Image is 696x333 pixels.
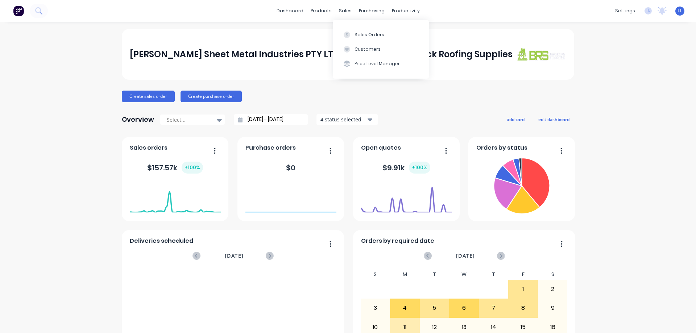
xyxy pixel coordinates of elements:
button: Customers [333,42,429,57]
div: 4 status selected [320,116,366,123]
div: F [508,269,538,280]
button: Create sales order [122,91,175,102]
button: 4 status selected [316,114,378,125]
div: Price Level Manager [355,61,400,67]
div: products [307,5,335,16]
div: Sales Orders [355,32,384,38]
div: Customers [355,46,381,53]
div: productivity [388,5,423,16]
div: 7 [479,299,508,317]
div: + 100 % [182,162,203,174]
div: $ 9.91k [382,162,430,174]
div: T [420,269,449,280]
span: Deliveries scheduled [130,237,193,245]
div: W [449,269,479,280]
div: $ 0 [286,162,295,173]
div: 6 [449,299,478,317]
button: add card [502,115,529,124]
div: [PERSON_NAME] Sheet Metal Industries PTY LTD trading as Brunswick Roofing Supplies [130,47,513,62]
button: Sales Orders [333,27,429,42]
div: 8 [509,299,538,317]
div: 2 [538,280,567,298]
img: J A Sheet Metal Industries PTY LTD trading as Brunswick Roofing Supplies [515,47,566,61]
span: [DATE] [456,252,475,260]
div: 1 [509,280,538,298]
button: edit dashboard [534,115,574,124]
img: Factory [13,5,24,16]
div: T [479,269,509,280]
button: Create purchase order [181,91,242,102]
div: M [390,269,420,280]
div: 9 [538,299,567,317]
div: settings [612,5,639,16]
div: 4 [390,299,419,317]
div: S [361,269,390,280]
span: Orders by status [476,143,527,152]
span: Open quotes [361,143,401,152]
div: + 100 % [409,162,430,174]
div: 5 [420,299,449,317]
div: 3 [361,299,390,317]
a: dashboard [273,5,307,16]
div: sales [335,5,355,16]
span: [DATE] [225,252,244,260]
div: $ 157.57k [147,162,203,174]
span: Sales orders [130,143,167,152]
span: Purchase orders [245,143,296,152]
button: Price Level Manager [333,57,429,71]
span: LL [678,8,683,14]
div: S [538,269,568,280]
div: Overview [122,112,154,127]
div: purchasing [355,5,388,16]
